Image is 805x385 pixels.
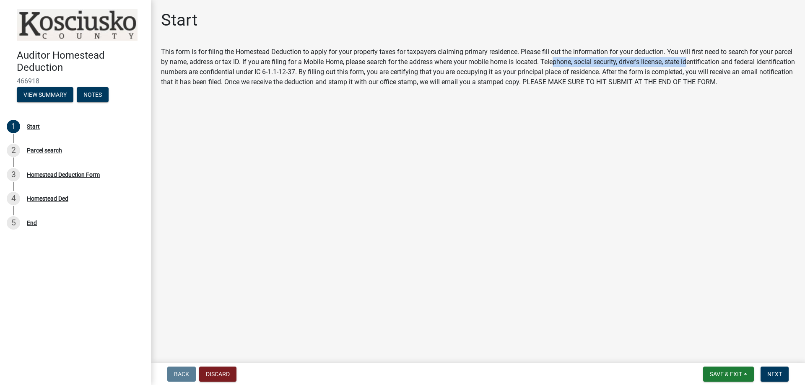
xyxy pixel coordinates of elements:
[17,87,73,102] button: View Summary
[161,47,795,87] div: This form is for filing the Homestead Deduction to apply for your property taxes for taxpayers cl...
[161,10,197,30] h1: Start
[199,367,236,382] button: Discard
[27,147,62,153] div: Parcel search
[167,367,196,382] button: Back
[17,49,144,74] h4: Auditor Homestead Deduction
[710,371,742,377] span: Save & Exit
[17,92,73,98] wm-modal-confirm: Summary
[7,144,20,157] div: 2
[27,124,40,129] div: Start
[7,120,20,133] div: 1
[703,367,754,382] button: Save & Exit
[17,9,138,41] img: Kosciusko County, Indiana
[77,92,109,98] wm-modal-confirm: Notes
[7,168,20,181] div: 3
[7,216,20,230] div: 5
[767,371,782,377] span: Next
[27,196,68,202] div: Homestead Ded
[7,192,20,205] div: 4
[174,371,189,377] span: Back
[27,220,37,226] div: End
[77,87,109,102] button: Notes
[27,172,100,178] div: Homestead Deduction Form
[761,367,789,382] button: Next
[17,77,134,85] span: 466918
